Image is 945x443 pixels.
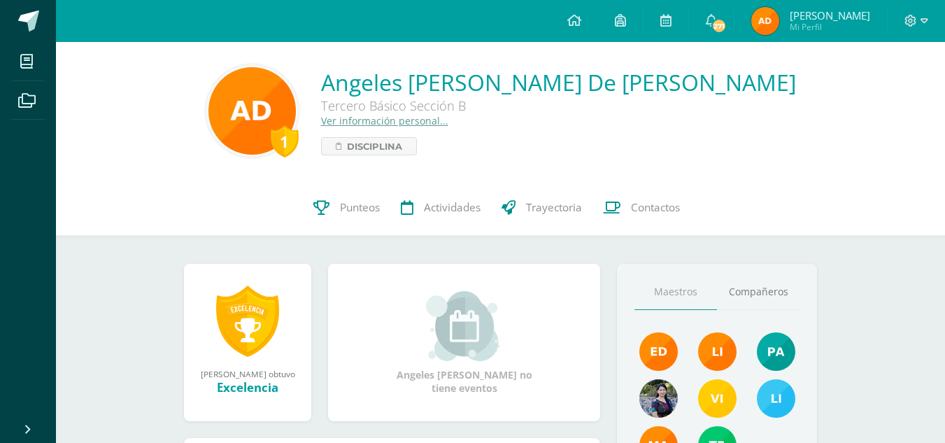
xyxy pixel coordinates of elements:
img: 40c28ce654064086a0d3fb3093eec86e.png [757,332,795,371]
div: Excelencia [198,379,297,395]
div: Tercero Básico Sección B [321,97,741,114]
img: f40e456500941b1b33f0807dd74ea5cf.png [639,332,678,371]
img: event_small.png [426,291,502,361]
img: 3da42cf04e3fad28a5db84b10e9a9fea.png [208,67,296,155]
span: Actividades [424,200,481,215]
span: Contactos [631,200,680,215]
a: Contactos [592,180,690,236]
span: [PERSON_NAME] [790,8,870,22]
span: Trayectoria [526,200,582,215]
a: Trayectoria [491,180,592,236]
span: Disciplina [347,138,402,155]
a: Angeles [PERSON_NAME] De [PERSON_NAME] [321,67,796,97]
div: Angeles [PERSON_NAME] no tiene eventos [395,291,534,395]
a: Actividades [390,180,491,236]
img: 9b17679b4520195df407efdfd7b84603.png [639,379,678,418]
img: cefb4344c5418beef7f7b4a6cc3e812c.png [698,332,737,371]
a: Disciplina [321,137,417,155]
a: Maestros [634,274,717,310]
img: 93ccdf12d55837f49f350ac5ca2a40a5.png [757,379,795,418]
div: [PERSON_NAME] obtuvo [198,368,297,379]
img: 6e5d2a59b032968e530f96f4f3ce5ba6.png [751,7,779,35]
div: 1 [271,125,299,157]
span: Punteos [340,200,380,215]
span: Mi Perfil [790,21,870,33]
a: Punteos [303,180,390,236]
a: Compañeros [717,274,800,310]
a: Ver información personal... [321,114,448,127]
span: 271 [711,18,727,34]
img: 0ee4c74e6f621185b04bb9cfb72a2a5b.png [698,379,737,418]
